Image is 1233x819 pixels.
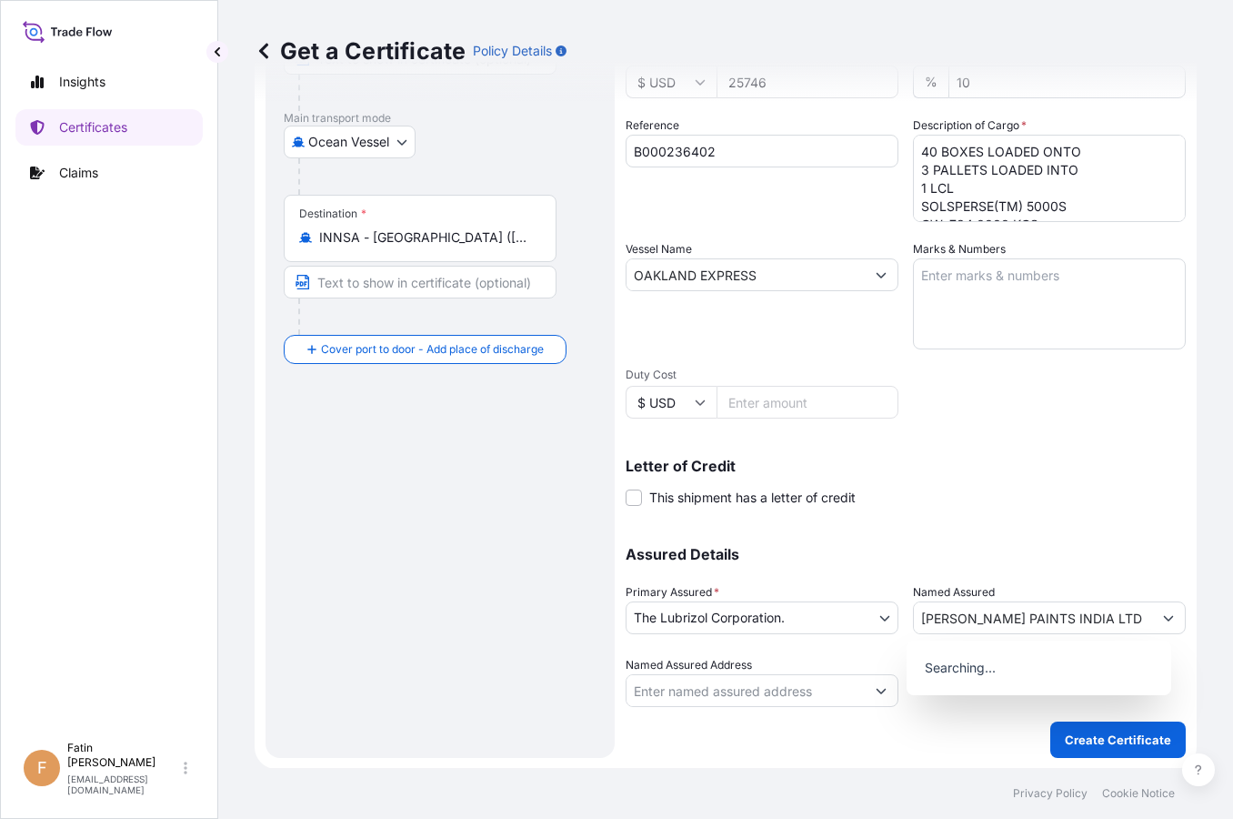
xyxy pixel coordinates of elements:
[627,258,865,291] input: Type to search vessel name or IMO
[626,547,1186,561] p: Assured Details
[319,228,534,247] input: Destination
[626,656,752,674] label: Named Assured Address
[37,759,47,777] span: F
[255,36,466,66] p: Get a Certificate
[626,583,719,602] span: Primary Assured
[649,489,856,507] span: This shipment has a letter of credit
[865,258,897,291] button: Show suggestions
[913,116,1027,135] label: Description of Cargo
[626,116,679,135] label: Reference
[299,207,366,221] div: Destination
[913,240,1006,258] label: Marks & Numbers
[284,266,556,298] input: Text to appear on certificate
[59,164,98,182] p: Claims
[865,674,897,707] button: Show suggestions
[626,602,898,634] button: The Lubrizol Corporation.
[626,135,898,167] input: Enter booking reference
[914,602,1152,634] input: Assured Name
[914,648,1164,688] p: Searching...
[67,741,180,770] p: Fatin [PERSON_NAME]
[717,386,898,419] input: Enter amount
[15,109,203,146] a: Certificates
[634,609,785,627] span: The Lubrizol Corporation.
[1050,722,1186,758] button: Create Certificate
[67,773,180,795] p: [EMAIL_ADDRESS][DOMAIN_NAME]
[59,118,127,136] p: Certificates
[284,335,566,364] button: Cover port to door - Add place of discharge
[15,64,203,100] a: Insights
[308,133,389,151] span: Ocean Vessel
[284,126,416,158] button: Select transport
[626,459,1186,473] p: Letter of Credit
[627,674,865,707] input: Named Assured Address
[473,42,552,60] p: Policy Details
[1065,731,1171,749] p: Create Certificate
[15,155,203,191] a: Claims
[284,111,596,126] p: Main transport mode
[1013,786,1088,801] a: Privacy Policy
[626,368,898,382] span: Duty Cost
[626,240,692,258] label: Vessel Name
[321,340,544,359] span: Cover port to door - Add place of discharge
[1102,786,1175,801] a: Cookie Notice
[59,73,105,91] p: Insights
[913,583,995,602] label: Named Assured
[914,648,1164,688] div: Suggestions
[1152,602,1185,634] button: Show suggestions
